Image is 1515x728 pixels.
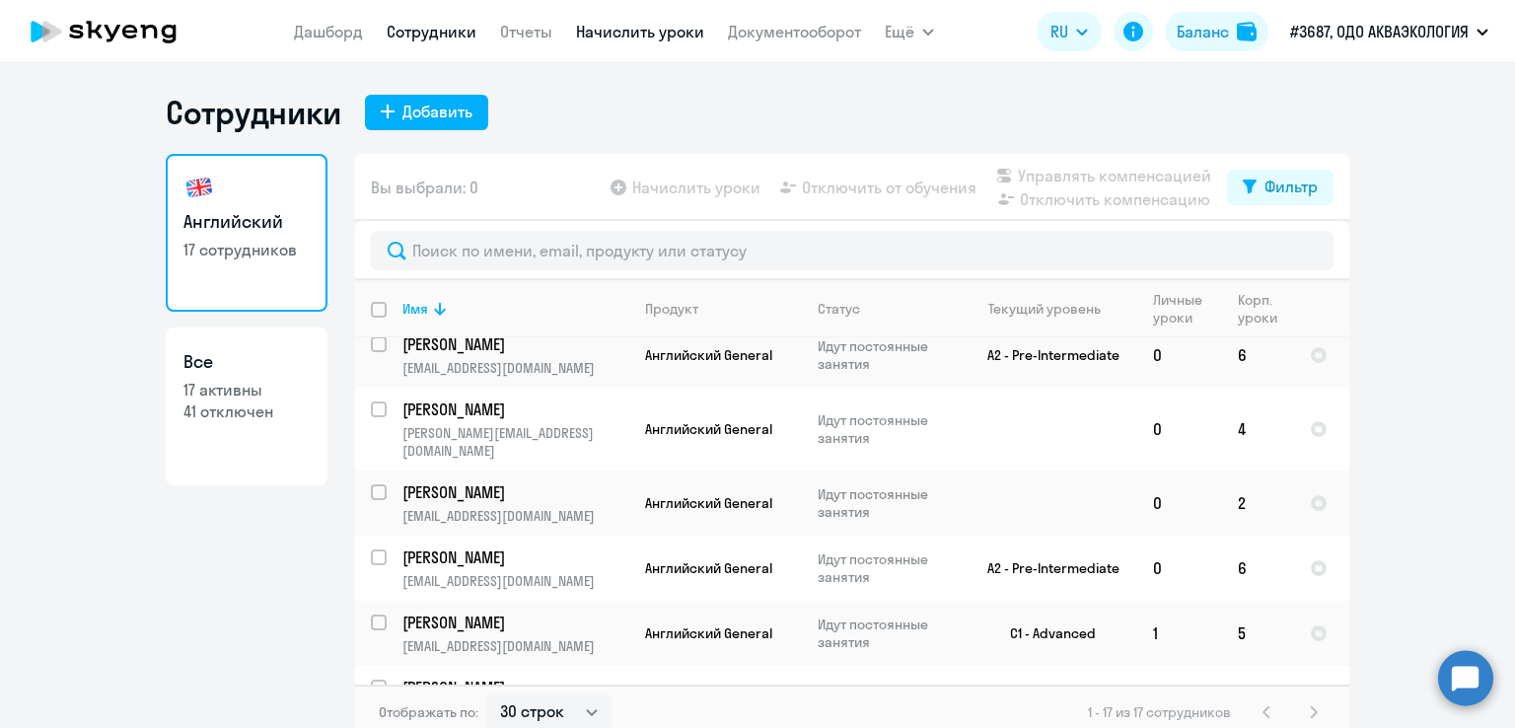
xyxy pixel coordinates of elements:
button: RU [1037,12,1102,51]
span: Английский General [645,624,772,642]
div: Личные уроки [1153,291,1221,327]
p: [EMAIL_ADDRESS][DOMAIN_NAME] [402,637,628,655]
span: Отображать по: [379,703,478,721]
p: Идут постоянные занятия [818,485,953,521]
button: #3687, ОДО АКВАЭКОЛОГИЯ [1280,8,1498,55]
a: Дашборд [294,22,363,41]
a: Сотрудники [387,22,476,41]
a: [PERSON_NAME] [402,399,628,420]
a: Все17 активны41 отключен [166,328,327,485]
a: [PERSON_NAME] [402,612,628,633]
div: Корп. уроки [1238,291,1280,327]
div: Корп. уроки [1238,291,1293,327]
img: english [183,172,215,203]
td: 6 [1222,536,1294,601]
div: Статус [818,300,953,318]
img: balance [1237,22,1257,41]
input: Поиск по имени, email, продукту или статусу [371,231,1334,270]
p: Идут постоянные занятия [818,337,953,373]
span: RU [1050,20,1068,43]
button: Балансbalance [1165,12,1268,51]
span: Вы выбрали: 0 [371,176,478,199]
td: A2 - Pre-Intermediate [954,536,1137,601]
p: Ожидает вводного урока [818,681,953,716]
p: [PERSON_NAME] [402,612,625,633]
div: Текущий уровень [970,300,1136,318]
td: A2 - Pre-Intermediate [954,323,1137,388]
div: Имя [402,300,428,318]
span: Английский General [645,420,772,438]
div: Текущий уровень [988,300,1101,318]
div: Добавить [402,100,472,123]
span: Ещё [885,20,914,43]
td: 6 [1222,323,1294,388]
p: 17 сотрудников [183,239,310,260]
a: Отчеты [500,22,552,41]
p: 41 отключен [183,400,310,422]
p: #3687, ОДО АКВАЭКОЛОГИЯ [1290,20,1469,43]
button: Ещё [885,12,934,51]
a: Начислить уроки [576,22,704,41]
h1: Сотрудники [166,93,341,132]
td: 0 [1137,471,1222,536]
div: Личные уроки [1153,291,1208,327]
span: Английский General [645,494,772,512]
td: 0 [1137,388,1222,471]
div: Продукт [645,300,698,318]
a: [PERSON_NAME] [402,677,628,698]
h3: Английский [183,209,310,235]
td: 0 [1137,323,1222,388]
td: 0 [1137,536,1222,601]
p: [PERSON_NAME] [402,333,625,355]
td: 2 [1222,471,1294,536]
p: Идут постоянные занятия [818,411,953,447]
p: [EMAIL_ADDRESS][DOMAIN_NAME] [402,507,628,525]
p: [PERSON_NAME][EMAIL_ADDRESS][DOMAIN_NAME] [402,424,628,460]
div: Статус [818,300,860,318]
td: C1 - Advanced [954,601,1137,666]
p: [PERSON_NAME] [402,399,625,420]
div: Баланс [1177,20,1229,43]
a: Английский17 сотрудников [166,154,327,312]
td: 5 [1222,601,1294,666]
a: [PERSON_NAME] [402,546,628,568]
p: [PERSON_NAME] [402,481,625,503]
button: Фильтр [1227,170,1334,205]
a: [PERSON_NAME] [402,333,628,355]
span: Английский General [645,559,772,577]
td: 1 [1137,601,1222,666]
div: Имя [402,300,628,318]
p: [EMAIL_ADDRESS][DOMAIN_NAME] [402,359,628,377]
button: Добавить [365,95,488,130]
a: Документооборот [728,22,861,41]
a: [PERSON_NAME] [402,481,628,503]
span: Английский General [645,346,772,364]
p: Идут постоянные занятия [818,550,953,586]
div: Фильтр [1264,175,1318,198]
p: [PERSON_NAME] [402,677,625,698]
td: 4 [1222,388,1294,471]
span: 1 - 17 из 17 сотрудников [1088,703,1231,721]
p: [EMAIL_ADDRESS][DOMAIN_NAME] [402,572,628,590]
p: 17 активны [183,379,310,400]
h3: Все [183,349,310,375]
p: Идут постоянные занятия [818,616,953,651]
div: Продукт [645,300,801,318]
p: [PERSON_NAME] [402,546,625,568]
